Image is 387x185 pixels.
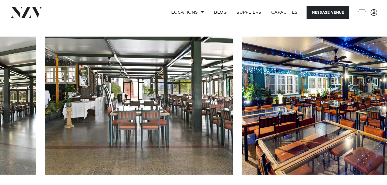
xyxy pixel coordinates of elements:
a: Capacities [266,6,303,19]
a: Locations [166,6,209,19]
a: SUPPLIERS [232,6,266,19]
button: Message Venue [307,6,349,19]
swiper-slide: 11 / 14 [45,37,233,175]
a: BLOG [209,6,232,19]
img: nzv-logo.png [10,7,43,18]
